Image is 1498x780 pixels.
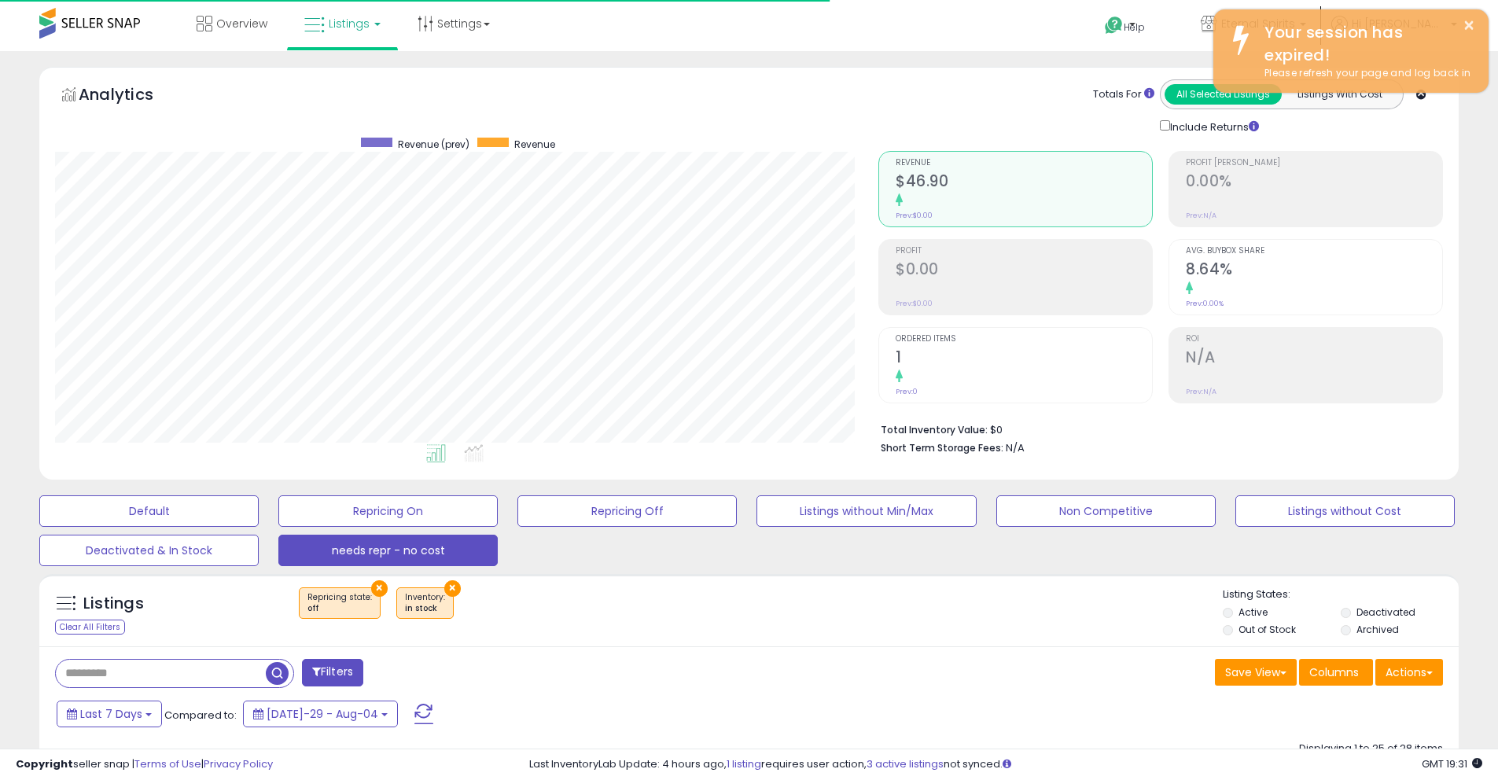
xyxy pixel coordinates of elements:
a: 3 active listings [867,756,944,771]
small: Prev: N/A [1186,211,1216,220]
span: 2025-08-13 19:31 GMT [1422,756,1482,771]
button: Listings With Cost [1281,84,1398,105]
h2: 1 [896,348,1152,370]
h5: Analytics [79,83,184,109]
h2: $46.90 [896,172,1152,193]
a: 1 listing [727,756,761,771]
h2: 0.00% [1186,172,1442,193]
button: Repricing Off [517,495,737,527]
span: Inventory : [405,591,445,615]
button: Listings without Cost [1235,495,1455,527]
a: Help [1092,4,1176,51]
span: Listings [329,16,370,31]
span: N/A [1006,440,1025,455]
button: Last 7 Days [57,701,162,727]
b: Total Inventory Value: [881,423,988,436]
span: Columns [1309,664,1359,680]
span: Revenue [896,159,1152,167]
div: in stock [405,603,445,614]
div: Include Returns [1148,117,1278,135]
div: Last InventoryLab Update: 4 hours ago, requires user action, not synced. [529,757,1482,772]
button: × [444,580,461,597]
small: Prev: 0.00% [1186,299,1224,308]
button: [DATE]-29 - Aug-04 [243,701,398,727]
small: Prev: $0.00 [896,299,933,308]
span: Overview [216,16,267,31]
label: Archived [1356,623,1399,636]
span: [DATE]-29 - Aug-04 [267,706,378,722]
h2: $0.00 [896,260,1152,281]
b: Short Term Storage Fees: [881,441,1003,454]
button: × [1463,16,1475,35]
h2: 8.64% [1186,260,1442,281]
label: Deactivated [1356,605,1415,619]
button: Actions [1375,659,1443,686]
button: Listings without Min/Max [756,495,976,527]
label: Out of Stock [1239,623,1296,636]
button: Save View [1215,659,1297,686]
button: Filters [302,659,363,686]
div: Clear All Filters [55,620,125,635]
span: Help [1124,20,1145,34]
small: Prev: $0.00 [896,211,933,220]
span: Last 7 Days [80,706,142,722]
span: Revenue [514,138,555,151]
button: All Selected Listings [1165,84,1282,105]
a: Privacy Policy [204,756,273,771]
li: $0 [881,419,1431,438]
span: Profit [PERSON_NAME] [1186,159,1442,167]
span: Repricing state : [307,591,372,615]
div: Please refresh your page and log back in [1253,66,1477,81]
div: off [307,603,372,614]
span: Ordered Items [896,335,1152,344]
span: Profit [896,247,1152,256]
i: Get Help [1104,16,1124,35]
button: needs repr - no cost [278,535,498,566]
h2: N/A [1186,348,1442,370]
small: Prev: 0 [896,387,918,396]
button: Repricing On [278,495,498,527]
strong: Copyright [16,756,73,771]
label: Active [1239,605,1268,619]
div: seller snap | | [16,757,273,772]
span: Avg. Buybox Share [1186,247,1442,256]
small: Prev: N/A [1186,387,1216,396]
button: Non Competitive [996,495,1216,527]
a: Terms of Use [134,756,201,771]
button: Columns [1299,659,1373,686]
span: Revenue (prev) [398,138,469,151]
h5: Listings [83,593,144,615]
button: Default [39,495,259,527]
button: × [371,580,388,597]
span: Compared to: [164,708,237,723]
p: Listing States: [1223,587,1459,602]
div: Displaying 1 to 25 of 28 items [1299,741,1443,756]
button: Deactivated & In Stock [39,535,259,566]
div: Totals For [1093,87,1154,102]
span: ROI [1186,335,1442,344]
div: Your session has expired! [1253,21,1477,66]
